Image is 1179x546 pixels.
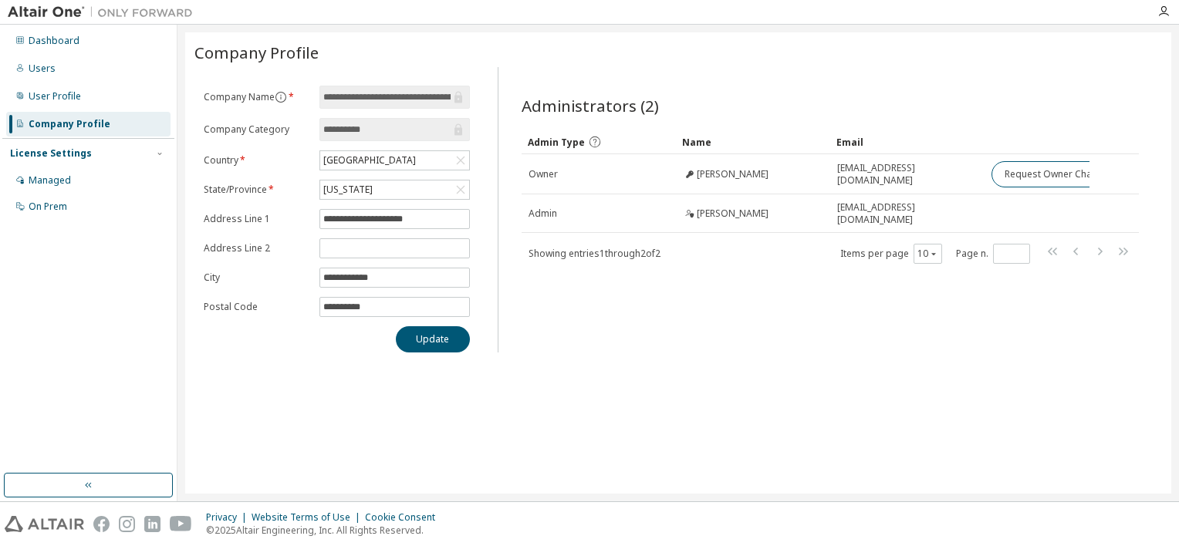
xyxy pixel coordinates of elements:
img: instagram.svg [119,516,135,532]
p: © 2025 Altair Engineering, Inc. All Rights Reserved. [206,524,444,537]
div: Privacy [206,511,252,524]
label: State/Province [204,184,310,196]
span: Admin [529,207,557,220]
label: Company Name [204,91,310,103]
div: [US_STATE] [321,181,375,198]
button: Update [396,326,470,352]
div: User Profile [29,90,81,103]
span: [PERSON_NAME] [697,168,769,180]
img: youtube.svg [170,516,192,532]
span: Showing entries 1 through 2 of 2 [529,247,660,260]
label: City [204,271,310,284]
button: 10 [917,248,938,260]
label: Address Line 2 [204,242,310,254]
img: altair_logo.svg [5,516,84,532]
span: Items per page [840,244,942,264]
span: [PERSON_NAME] [697,207,769,220]
div: On Prem [29,201,67,213]
div: Company Profile [29,118,110,130]
div: Managed [29,174,71,187]
span: Page n. [956,244,1030,264]
span: Administrators (2) [522,95,659,116]
div: [GEOGRAPHIC_DATA] [320,151,469,170]
div: Website Terms of Use [252,511,365,524]
label: Country [204,154,310,167]
span: Owner [529,168,558,180]
div: Name [682,130,824,154]
div: License Settings [10,147,92,160]
div: Users [29,62,56,75]
button: Request Owner Change [992,161,1122,187]
label: Postal Code [204,301,310,313]
label: Address Line 1 [204,213,310,225]
label: Company Category [204,123,310,136]
span: Admin Type [528,136,585,149]
div: Dashboard [29,35,79,47]
img: facebook.svg [93,516,110,532]
span: [EMAIL_ADDRESS][DOMAIN_NAME] [837,162,978,187]
button: information [275,91,287,103]
span: [EMAIL_ADDRESS][DOMAIN_NAME] [837,201,978,226]
span: Company Profile [194,42,319,63]
div: Cookie Consent [365,511,444,524]
img: linkedin.svg [144,516,160,532]
div: [US_STATE] [320,180,469,199]
img: Altair One [8,5,201,20]
div: Email [836,130,978,154]
div: [GEOGRAPHIC_DATA] [321,152,418,169]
